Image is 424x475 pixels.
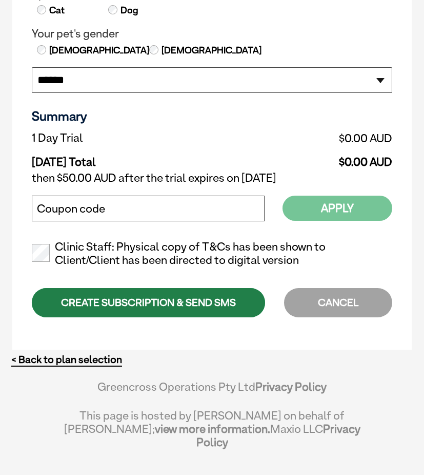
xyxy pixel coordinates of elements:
[255,380,327,393] a: Privacy Policy
[32,108,392,124] h3: Summary
[32,129,228,147] td: 1 Day Trial
[11,353,122,366] a: < Back to plan selection
[284,288,392,317] div: CANCEL
[32,244,50,262] input: Clinic Staff: Physical copy of T&Cs has been shown to Client/Client has been directed to digital ...
[64,404,360,449] div: This page is hosted by [PERSON_NAME] on behalf of [PERSON_NAME]; Maxio LLC
[196,422,360,449] a: Privacy Policy
[32,27,392,41] legend: Your pet's gender
[228,129,392,147] td: $0.00 AUD
[32,288,265,317] div: CREATE SUBSCRIPTION & SEND SMS
[32,240,392,267] label: Clinic Staff: Physical copy of T&Cs has been shown to Client/Client has been directed to digital ...
[155,422,270,435] a: view more information.
[37,202,105,216] label: Coupon code
[32,169,392,187] td: then $50.00 AUD after the trial expires on [DATE]
[228,147,392,169] td: $0.00 AUD
[32,147,228,169] td: [DATE] Total
[282,196,392,221] button: Apply
[64,380,360,404] div: Greencross Operations Pty Ltd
